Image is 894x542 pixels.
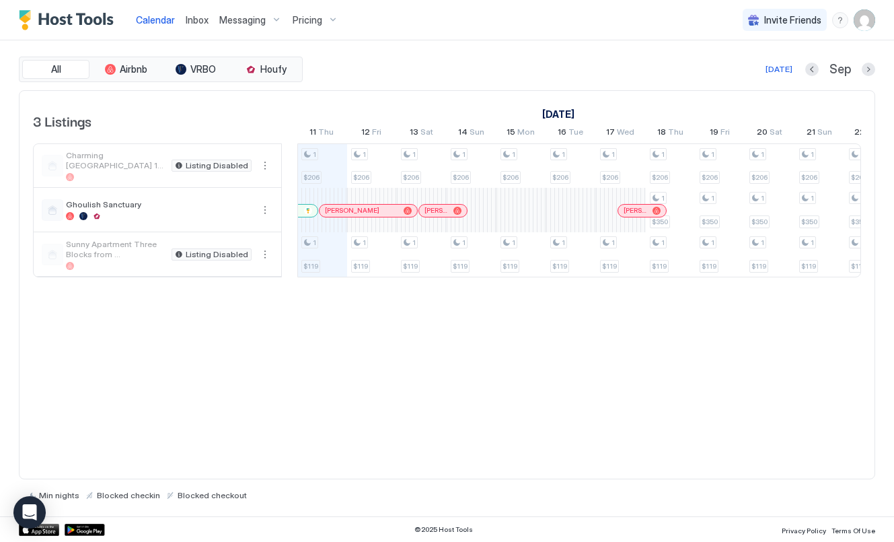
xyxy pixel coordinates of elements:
span: 1 [562,238,565,247]
span: All [51,63,61,75]
span: $119 [403,262,418,271]
div: menu [832,12,848,28]
span: $119 [801,262,816,271]
button: Airbnb [92,60,159,79]
span: 18 [657,127,666,141]
a: September 18, 2025 [654,124,687,143]
a: September 12, 2025 [358,124,385,143]
a: Terms Of Use [831,522,875,537]
span: $119 [353,262,368,271]
span: $119 [303,262,318,271]
span: $350 [652,217,668,226]
span: Mon [517,127,535,141]
span: Sat [420,127,433,141]
a: September 22, 2025 [851,124,888,143]
span: 1 [761,194,764,203]
div: menu [257,158,273,174]
div: [DATE] [766,63,792,75]
span: 1 [462,238,465,247]
span: Sunny Apartment Three Blocks from [GEOGRAPHIC_DATA] [66,239,166,259]
span: Blocked checkout [178,490,247,500]
span: 1 [462,150,465,159]
span: $206 [801,173,817,182]
span: $350 [751,217,768,226]
span: Ghoulish Sanctuary [66,199,252,209]
a: September 16, 2025 [554,124,587,143]
a: September 1, 2025 [539,104,578,124]
div: tab-group [19,57,303,82]
span: $206 [502,173,519,182]
span: $206 [751,173,768,182]
span: 20 [757,127,768,141]
button: More options [257,202,273,218]
span: Sun [470,127,484,141]
span: $119 [652,262,667,271]
a: Inbox [186,13,209,27]
span: 1 [611,150,615,159]
button: Previous month [805,63,819,76]
a: Privacy Policy [782,522,826,537]
span: 1 [512,238,515,247]
span: $206 [702,173,718,182]
span: $206 [851,173,867,182]
a: September 21, 2025 [803,124,835,143]
span: Thu [318,127,334,141]
div: menu [257,246,273,263]
span: $350 [801,217,817,226]
span: Blocked checkin [97,490,160,500]
span: 1 [711,194,714,203]
span: 11 [309,127,316,141]
span: [PERSON_NAME] [624,206,647,215]
a: App Store [19,524,59,536]
span: 3 Listings [33,110,91,131]
span: Terms Of Use [831,527,875,535]
span: $206 [453,173,469,182]
span: $206 [303,173,320,182]
span: Inbox [186,14,209,26]
span: Invite Friends [764,14,821,26]
span: 17 [606,127,615,141]
span: Calendar [136,14,175,26]
span: $119 [602,262,617,271]
div: menu [257,202,273,218]
span: 13 [410,127,418,141]
button: [DATE] [763,61,794,77]
a: September 15, 2025 [503,124,538,143]
div: Host Tools Logo [19,10,120,30]
span: 22 [854,127,865,141]
span: 1 [811,194,814,203]
span: $119 [751,262,766,271]
button: Next month [862,63,875,76]
a: September 11, 2025 [306,124,337,143]
span: 1 [313,150,316,159]
span: 16 [558,127,566,141]
a: September 17, 2025 [603,124,638,143]
button: More options [257,158,273,174]
span: Messaging [219,14,266,26]
a: Calendar [136,13,175,27]
span: 15 [507,127,515,141]
span: $206 [652,173,668,182]
a: Google Play Store [65,524,105,536]
a: September 19, 2025 [706,124,733,143]
button: Houfy [232,60,299,79]
span: $119 [502,262,517,271]
span: Sat [770,127,782,141]
span: $206 [403,173,419,182]
button: VRBO [162,60,229,79]
a: September 14, 2025 [455,124,488,143]
span: 1 [711,238,714,247]
span: Houfy [260,63,287,75]
span: Sun [817,127,832,141]
span: 14 [458,127,468,141]
a: September 20, 2025 [753,124,786,143]
span: $206 [353,173,369,182]
span: 1 [363,150,366,159]
a: September 13, 2025 [406,124,437,143]
button: All [22,60,89,79]
span: Tue [568,127,583,141]
span: 1 [611,238,615,247]
span: Airbnb [120,63,147,75]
